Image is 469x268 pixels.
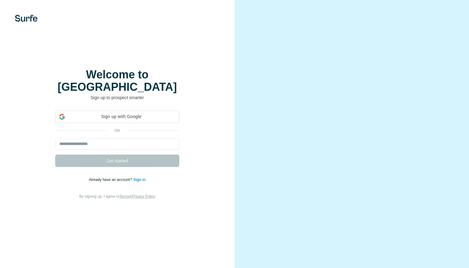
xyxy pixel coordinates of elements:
[107,128,127,134] p: or
[132,194,155,199] a: Privacy Policy
[342,6,463,118] iframe: Sign in with Google Dialog
[119,194,130,199] a: Terms
[79,194,155,199] span: By signing up, I agree to &
[55,68,179,93] h1: Welcome to [GEOGRAPHIC_DATA]
[89,178,133,182] span: Already have an account?
[15,15,38,22] img: Surfe's logo
[133,178,145,182] a: Sign in
[55,94,179,101] p: Sign up to prospect smarter
[55,111,179,123] div: Sign up with Google
[67,113,175,120] span: Sign up with Google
